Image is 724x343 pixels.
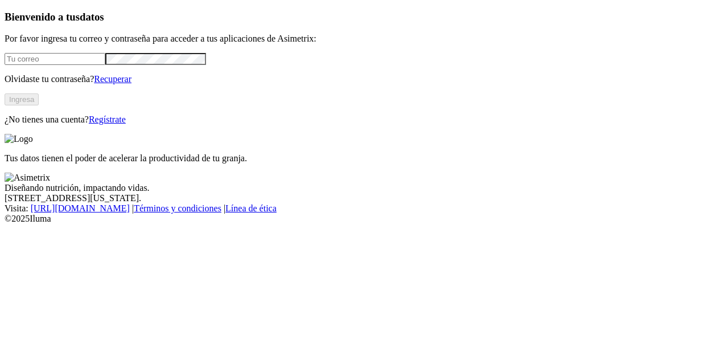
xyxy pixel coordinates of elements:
[5,93,39,105] button: Ingresa
[5,214,719,224] div: © 2025 Iluma
[5,203,719,214] div: Visita : | |
[5,115,719,125] p: ¿No tienes una cuenta?
[225,203,277,213] a: Línea de ética
[89,115,126,124] a: Regístrate
[5,183,719,193] div: Diseñando nutrición, impactando vidas.
[5,53,105,65] input: Tu correo
[5,153,719,164] p: Tus datos tienen el poder de acelerar la productividad de tu granja.
[5,173,50,183] img: Asimetrix
[5,34,719,44] p: Por favor ingresa tu correo y contraseña para acceder a tus aplicaciones de Asimetrix:
[5,11,719,23] h3: Bienvenido a tus
[5,134,33,144] img: Logo
[5,74,719,84] p: Olvidaste tu contraseña?
[134,203,221,213] a: Términos y condiciones
[94,74,131,84] a: Recuperar
[5,193,719,203] div: [STREET_ADDRESS][US_STATE].
[80,11,104,23] span: datos
[31,203,130,213] a: [URL][DOMAIN_NAME]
